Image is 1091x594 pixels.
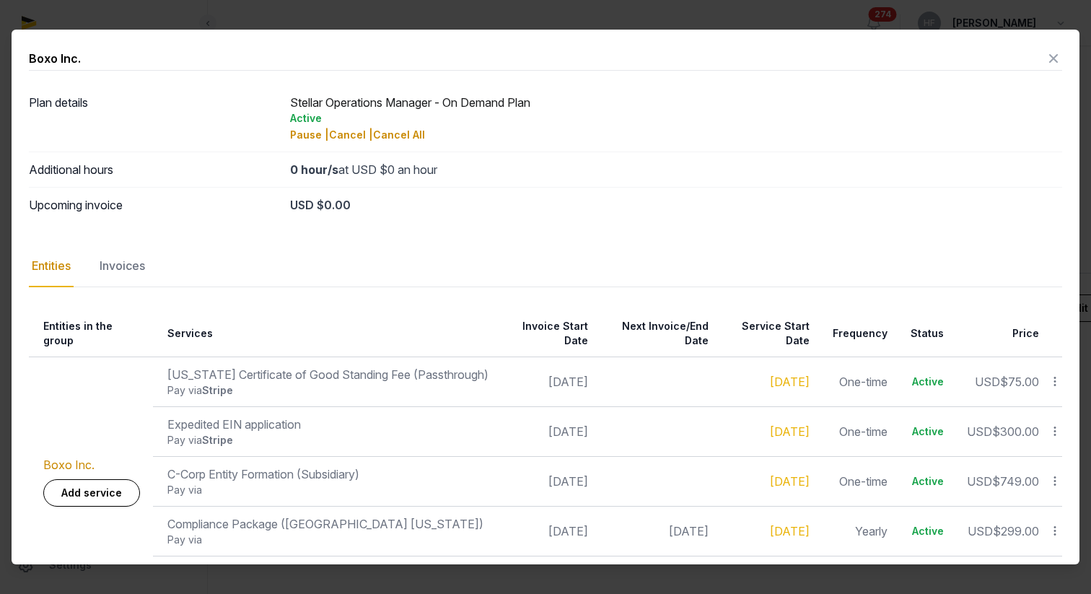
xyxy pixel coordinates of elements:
[290,111,1062,126] div: Active
[770,424,810,439] a: [DATE]
[202,384,233,396] span: Stripe
[29,196,279,214] dt: Upcoming invoice
[29,245,74,287] div: Entities
[29,245,1062,287] nav: Tabs
[770,375,810,389] a: [DATE]
[818,407,896,457] td: One-time
[43,458,95,472] a: Boxo Inc.
[497,357,597,407] td: [DATE]
[167,383,488,398] div: Pay via
[167,466,488,483] div: C-Corp Entity Formation (Subsidiary)
[97,245,148,287] div: Invoices
[992,424,1039,439] span: $300.00
[497,507,597,556] td: [DATE]
[167,483,488,497] div: Pay via
[818,507,896,556] td: Yearly
[717,310,818,357] th: Service Start Date
[770,524,810,538] a: [DATE]
[202,434,233,446] span: Stripe
[911,524,944,538] div: Active
[967,424,992,439] span: USD
[975,375,1000,389] span: USD
[290,161,1062,178] div: at USD $0 an hour
[911,375,944,389] div: Active
[167,533,488,547] div: Pay via
[373,128,425,141] span: Cancel All
[290,196,1062,214] div: USD $0.00
[818,457,896,507] td: One-time
[911,424,944,439] div: Active
[597,310,717,357] th: Next Invoice/End Date
[992,474,1039,489] span: $749.00
[770,474,810,489] a: [DATE]
[497,457,597,507] td: [DATE]
[329,128,373,141] span: Cancel |
[818,310,896,357] th: Frequency
[29,161,279,178] dt: Additional hours
[669,524,709,538] span: [DATE]
[896,310,952,357] th: Status
[952,310,1048,357] th: Price
[153,310,497,357] th: Services
[290,162,338,177] strong: 0 hour/s
[497,407,597,457] td: [DATE]
[911,474,944,489] div: Active
[29,310,153,357] th: Entities in the group
[29,50,81,67] div: Boxo Inc.
[968,524,993,538] span: USD
[43,479,140,507] a: Add service
[29,94,279,143] dt: Plan details
[290,128,329,141] span: Pause |
[818,357,896,407] td: One-time
[167,416,488,433] div: Expedited EIN application
[967,474,992,489] span: USD
[167,515,488,533] div: Compliance Package ([GEOGRAPHIC_DATA] [US_STATE])
[1000,375,1039,389] span: $75.00
[167,433,488,447] div: Pay via
[993,524,1039,538] span: $299.00
[167,366,488,383] div: [US_STATE] Certificate of Good Standing Fee (Passthrough)
[290,94,1062,143] div: Stellar Operations Manager - On Demand Plan
[497,310,597,357] th: Invoice Start Date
